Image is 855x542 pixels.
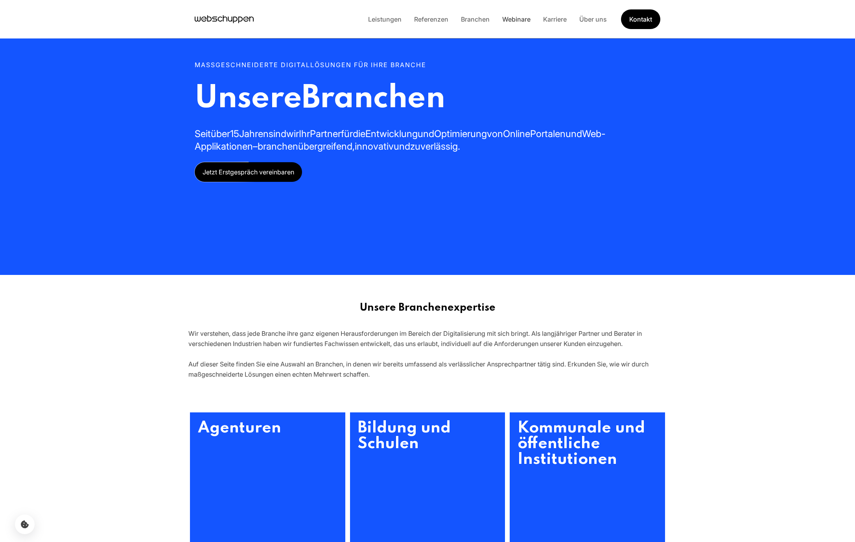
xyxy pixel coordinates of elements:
span: und [394,141,410,152]
h2: Unsere Branchenexpertise [188,302,667,314]
span: – [253,141,258,152]
span: Unsere [195,83,302,115]
span: Portalen [530,128,566,139]
span: die [353,128,365,139]
a: Branchen [455,15,496,23]
span: und [418,128,434,139]
a: Karriere [537,15,573,23]
p: Maßgeschneiderte Digitallösungen für Ihre Branche [195,60,660,70]
button: Cookie-Einstellungen öffnen [15,515,35,534]
a: Jetzt Erstgespräch vereinbaren [195,162,302,182]
a: Webinare [496,15,537,23]
span: Entwicklung [365,128,418,139]
span: Jahren [239,128,269,139]
span: für [341,128,353,139]
span: Online [503,128,530,139]
span: wir [286,128,299,139]
span: Partner [310,128,341,139]
span: von [487,128,503,139]
div: Wir verstehen, dass jede Branche ihre ganz eigenen Herausforderungen im Bereich der Digitalisieru... [188,328,667,379]
span: Optimierung [434,128,487,139]
a: Über uns [573,15,613,23]
a: Referenzen [408,15,455,23]
span: und [566,128,582,139]
span: Branchen [302,83,445,115]
span: innovativ [355,141,394,152]
span: zuverlässig. [410,141,460,152]
span: Ihr [299,128,310,139]
a: Hauptseite besuchen [195,13,254,25]
a: Leistungen [362,15,408,23]
span: Seit [195,128,211,139]
span: sind [269,128,286,139]
a: Get Started [621,9,660,29]
span: branchenübergreifend, [258,141,355,152]
span: über [211,128,230,139]
span: 15 [230,128,239,139]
